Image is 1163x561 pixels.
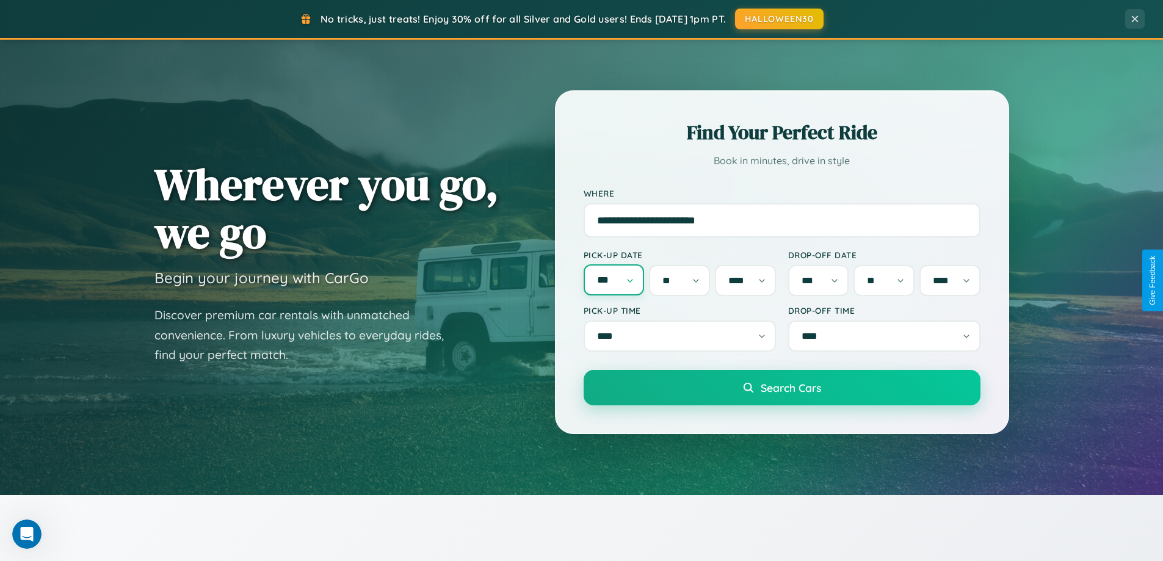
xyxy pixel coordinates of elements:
span: Search Cars [761,381,821,394]
h3: Begin your journey with CarGo [154,269,369,287]
p: Book in minutes, drive in style [584,152,980,170]
label: Drop-off Date [788,250,980,260]
iframe: Intercom live chat [12,519,42,549]
div: Give Feedback [1148,256,1157,305]
h1: Wherever you go, we go [154,160,499,256]
button: HALLOWEEN30 [735,9,824,29]
label: Where [584,188,980,198]
button: Search Cars [584,370,980,405]
label: Drop-off Time [788,305,980,316]
h2: Find Your Perfect Ride [584,119,980,146]
label: Pick-up Date [584,250,776,260]
label: Pick-up Time [584,305,776,316]
span: No tricks, just treats! Enjoy 30% off for all Silver and Gold users! Ends [DATE] 1pm PT. [321,13,726,25]
p: Discover premium car rentals with unmatched convenience. From luxury vehicles to everyday rides, ... [154,305,460,365]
